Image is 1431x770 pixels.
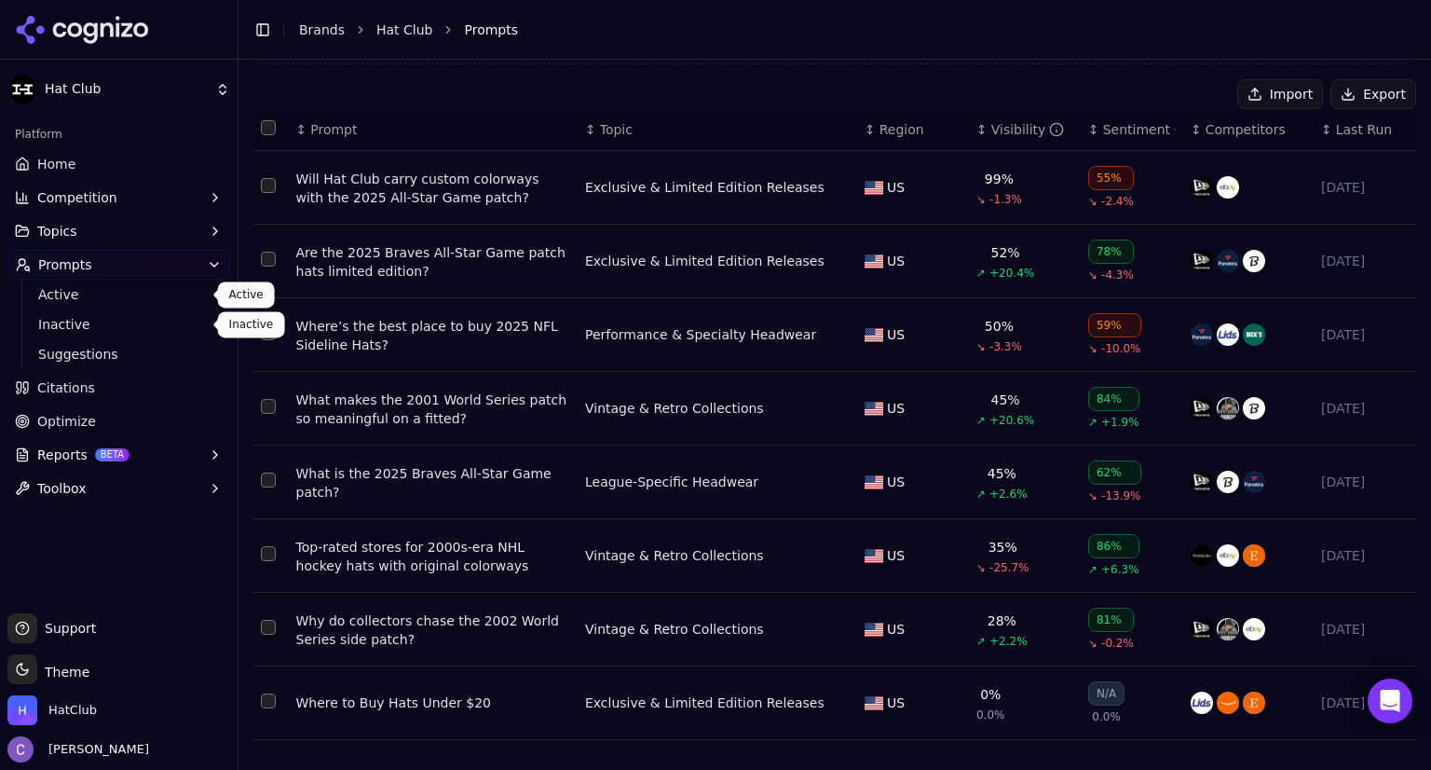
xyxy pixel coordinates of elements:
img: Chris Hayes [7,736,34,763]
span: US [887,325,905,344]
img: mlb shop [1243,397,1265,419]
img: fanatics [1243,471,1265,493]
div: 81% [1088,608,1134,632]
span: US [887,399,905,418]
div: 45% [988,464,1016,483]
img: US flag [865,623,883,637]
th: Prompt [289,109,578,151]
div: [DATE] [1321,694,1409,712]
div: ↕Competitors [1191,120,1306,139]
span: ↘ [1088,268,1097,282]
span: Prompts [38,255,92,274]
div: 52% [991,243,1020,262]
div: Open Intercom Messenger [1368,679,1412,723]
span: ↘ [976,192,986,207]
div: 35% [988,538,1017,557]
button: Topics [7,216,230,246]
div: 59% [1088,313,1141,337]
div: Top-rated stores for 2000s-era NHL hockey hats with original colorways [296,538,570,575]
a: Brands [299,22,345,37]
button: Select row 2 [261,252,276,267]
img: US flag [865,254,883,268]
span: ↘ [976,560,986,575]
span: ↘ [976,339,986,354]
span: Competition [37,188,117,207]
button: Select row 4 [261,399,276,414]
span: +2.2% [989,634,1028,649]
span: -0.2% [1101,636,1134,651]
button: Select row 6 [261,546,276,561]
a: Home [7,149,230,179]
button: Select row 7 [261,620,276,635]
span: Inactive [38,315,200,334]
a: What makes the 2001 World Series patch so meaningful on a fitted? [296,391,570,428]
a: Performance & Specialty Headwear [585,325,816,344]
div: Vintage & Retro Collections [585,399,764,418]
a: League-Specific Headwear [585,473,758,491]
span: BETA [95,448,129,461]
div: [DATE] [1321,473,1409,491]
div: 28% [988,612,1016,630]
span: Prompts [464,21,518,39]
span: ↗ [1088,415,1097,430]
div: 84% [1088,387,1139,411]
a: Exclusive & Limited Edition Releases [585,178,825,197]
div: ↕Topic [585,120,850,139]
div: Vintage & Retro Collections [585,620,764,639]
button: Open organization switcher [7,695,97,725]
span: -3.3% [989,339,1022,354]
span: Topic [600,120,633,139]
div: [DATE] [1321,546,1409,565]
img: new era [1191,176,1213,199]
img: amazon [1217,692,1239,714]
button: Select row 8 [261,694,276,708]
img: exclusive fitted [1217,397,1239,419]
div: Are the 2025 Braves All-Star Game patch hats limited edition? [296,243,570,281]
img: US flag [865,475,883,489]
div: Exclusive & Limited Edition Releases [585,252,825,270]
div: Why do collectors chase the 2002 World Series side patch? [296,612,570,649]
span: US [887,694,905,712]
a: Hat Club [376,21,432,39]
img: mlb shop [1243,250,1265,272]
button: Select row 1 [261,178,276,193]
img: dick's sporting goods [1243,323,1265,346]
button: Competition [7,183,230,213]
a: Citations [7,373,230,403]
img: new era [1191,397,1213,419]
span: +2.6% [989,487,1028,502]
div: N/A [1088,681,1124,706]
span: -2.4% [1101,194,1134,209]
span: Reports [37,446,88,464]
div: 0% [980,685,1001,704]
span: +1.9% [1101,415,1139,430]
span: US [887,620,905,639]
img: lids [1217,323,1239,346]
th: sentiment [1081,109,1183,151]
a: Inactive [31,311,208,337]
span: +20.4% [989,266,1034,281]
img: mlb shop [1217,471,1239,493]
a: Optimize [7,406,230,436]
a: Where’s the best place to buy 2025 NFL Sideline Hats? [296,317,570,354]
th: Competitors [1183,109,1314,151]
a: Exclusive & Limited Edition Releases [585,694,825,712]
span: Theme [37,665,89,680]
img: ebay [1217,176,1239,199]
div: 50% [985,317,1014,336]
span: ↘ [1088,194,1097,209]
a: Vintage & Retro Collections [585,546,764,565]
nav: breadcrumb [299,21,1379,39]
img: US flag [865,696,883,710]
span: ↗ [1088,562,1097,577]
span: 0.0% [976,708,1005,722]
span: Active [38,285,200,304]
span: -25.7% [989,560,1029,575]
button: Import [1237,79,1323,109]
span: Toolbox [37,479,87,498]
span: ↗ [976,487,986,502]
a: What is the 2025 Braves All-Star Game patch? [296,464,570,502]
div: [DATE] [1321,252,1409,270]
